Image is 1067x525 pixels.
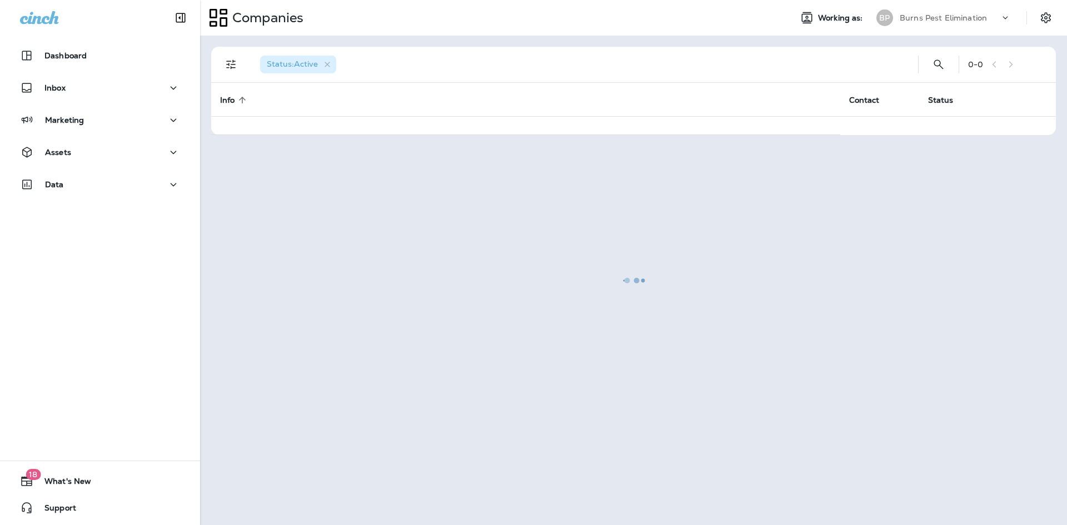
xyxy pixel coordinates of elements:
p: Burns Pest Elimination [900,13,987,22]
button: Data [11,173,189,196]
span: Working as: [818,13,865,23]
button: Inbox [11,77,189,99]
span: What's New [33,477,91,490]
div: BP [876,9,893,26]
p: Data [45,180,64,189]
button: 18What's New [11,470,189,492]
p: Companies [228,9,303,26]
p: Marketing [45,116,84,124]
p: Inbox [44,83,66,92]
button: Settings [1036,8,1056,28]
span: 18 [26,469,41,480]
span: Support [33,503,76,517]
button: Collapse Sidebar [165,7,196,29]
button: Dashboard [11,44,189,67]
button: Support [11,497,189,519]
p: Assets [45,148,71,157]
p: Dashboard [44,51,87,60]
button: Marketing [11,109,189,131]
button: Assets [11,141,189,163]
